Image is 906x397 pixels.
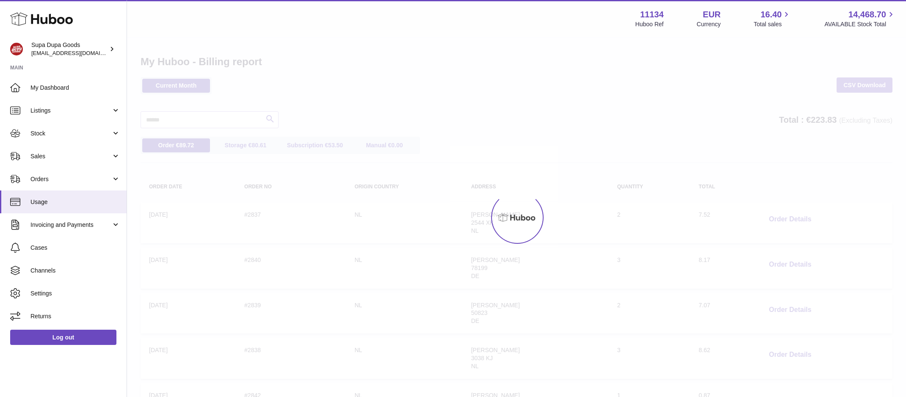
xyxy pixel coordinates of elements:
[848,9,886,20] span: 14,468.70
[31,50,124,56] span: [EMAIL_ADDRESS][DOMAIN_NAME]
[30,312,120,320] span: Returns
[30,267,120,275] span: Channels
[635,20,664,28] div: Huboo Ref
[30,221,111,229] span: Invoicing and Payments
[30,289,120,298] span: Settings
[703,9,721,20] strong: EUR
[30,130,111,138] span: Stock
[30,175,111,183] span: Orders
[30,84,120,92] span: My Dashboard
[824,20,896,28] span: AVAILABLE Stock Total
[754,20,791,28] span: Total sales
[10,43,23,55] img: hello@slayalldayofficial.com
[640,9,664,20] strong: 11134
[697,20,721,28] div: Currency
[760,9,782,20] span: 16.40
[10,330,116,345] a: Log out
[824,9,896,28] a: 14,468.70 AVAILABLE Stock Total
[31,41,108,57] div: Supa Dupa Goods
[30,107,111,115] span: Listings
[754,9,791,28] a: 16.40 Total sales
[30,198,120,206] span: Usage
[30,152,111,160] span: Sales
[30,244,120,252] span: Cases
